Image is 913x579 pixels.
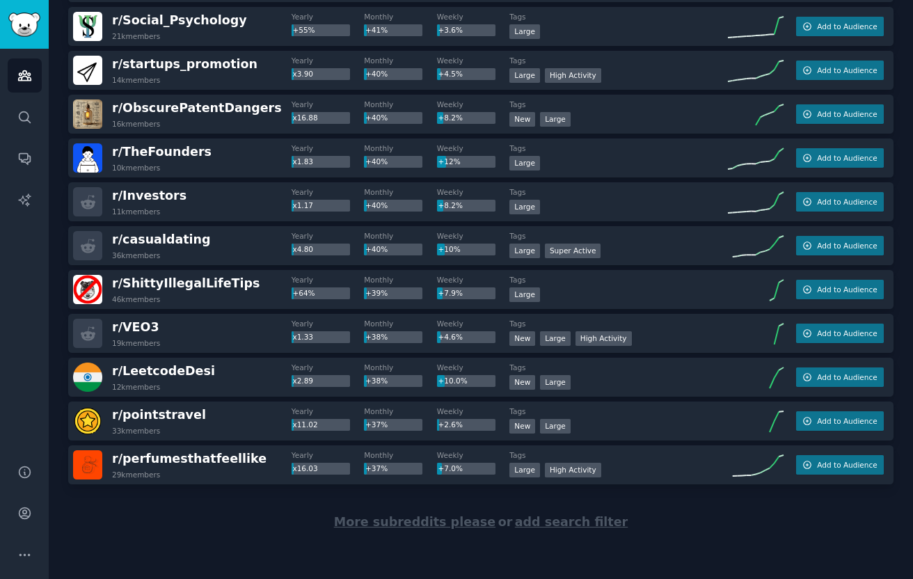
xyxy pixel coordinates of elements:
img: TheFounders [73,143,102,173]
span: Add to Audience [817,65,877,75]
dt: Tags [509,56,728,65]
dt: Monthly [364,406,437,416]
dt: Weekly [437,12,510,22]
dt: Tags [509,406,728,416]
span: +38% [365,376,388,385]
dt: Weekly [437,100,510,109]
dt: Monthly [364,143,437,153]
span: +39% [365,289,388,297]
span: +40% [365,245,388,253]
span: +3.6% [438,26,463,34]
button: Add to Audience [796,411,884,431]
span: or [498,515,513,529]
div: Super Active [545,244,601,258]
div: Large [540,112,571,127]
span: x11.02 [292,420,317,429]
div: Large [540,375,571,390]
dt: Monthly [364,231,437,241]
dt: Weekly [437,56,510,65]
dt: Yearly [292,56,365,65]
span: r/ pointstravel [112,408,206,422]
img: ObscurePatentDangers [73,100,102,129]
span: +38% [365,333,388,341]
span: +8.2% [438,113,463,122]
dt: Weekly [437,143,510,153]
div: 21k members [112,31,160,41]
button: Add to Audience [796,455,884,475]
dt: Monthly [364,187,437,197]
span: r/ ShittyIllegalLifeTips [112,276,260,290]
dt: Tags [509,275,728,285]
dt: Weekly [437,187,510,197]
img: Social_Psychology [73,12,102,41]
dt: Weekly [437,363,510,372]
span: Add to Audience [817,109,877,119]
span: add search filter [515,515,628,529]
span: +40% [365,201,388,209]
button: Add to Audience [796,236,884,255]
dt: Monthly [364,56,437,65]
img: pointstravel [73,406,102,436]
span: x1.17 [292,201,313,209]
img: GummySearch logo [8,13,40,37]
dt: Monthly [364,450,437,460]
span: +7.0% [438,464,463,473]
span: +37% [365,464,388,473]
span: Add to Audience [817,372,877,382]
dt: Weekly [437,406,510,416]
span: +8.2% [438,201,463,209]
div: Large [509,244,540,258]
span: r/ Social_Psychology [112,13,247,27]
span: x16.88 [292,113,317,122]
span: Add to Audience [817,197,877,207]
div: 46k members [112,294,160,304]
dt: Monthly [364,275,437,285]
span: x3.90 [292,70,313,78]
dt: Tags [509,143,728,153]
dt: Yearly [292,450,365,460]
div: Large [509,287,540,302]
span: Add to Audience [817,328,877,338]
span: r/ perfumesthatfeellike [112,452,267,466]
dt: Weekly [437,319,510,328]
span: r/ TheFounders [112,145,212,159]
span: +41% [365,26,388,34]
span: +40% [365,113,388,122]
dt: Monthly [364,319,437,328]
span: Add to Audience [817,285,877,294]
span: +64% [292,289,315,297]
span: +12% [438,157,461,166]
span: +10.0% [438,376,468,385]
dt: Yearly [292,143,365,153]
dt: Yearly [292,187,365,197]
dt: Tags [509,363,728,372]
span: Add to Audience [817,241,877,251]
span: x1.83 [292,157,313,166]
div: 16k members [112,119,160,129]
span: x16.03 [292,464,317,473]
div: New [509,331,535,346]
span: +4.5% [438,70,463,78]
span: r/ LeetcodeDesi [112,364,215,378]
img: startups_promotion [73,56,102,85]
dt: Yearly [292,231,365,241]
dt: Yearly [292,100,365,109]
dt: Yearly [292,363,365,372]
img: ShittyIllegalLifeTips [73,275,102,304]
div: 14k members [112,75,160,85]
dt: Weekly [437,231,510,241]
span: More subreddits please [334,515,495,529]
dt: Yearly [292,12,365,22]
button: Add to Audience [796,17,884,36]
div: 10k members [112,163,160,173]
div: Large [509,200,540,214]
dt: Monthly [364,100,437,109]
dt: Tags [509,187,728,197]
span: x1.33 [292,333,313,341]
span: x2.89 [292,376,313,385]
dt: Weekly [437,450,510,460]
span: r/ casualdating [112,232,211,246]
span: r/ VEO3 [112,320,159,334]
span: Add to Audience [817,460,877,470]
dt: Tags [509,231,728,241]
